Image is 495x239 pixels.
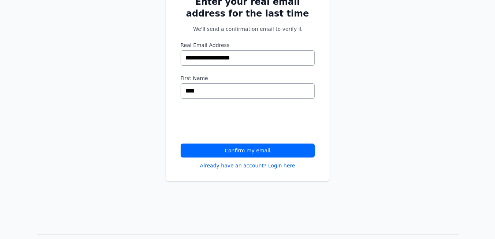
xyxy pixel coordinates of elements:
iframe: reCAPTCHA [181,108,292,136]
a: Already have an account? Login here [200,162,295,169]
label: First Name [181,75,315,82]
p: We'll send a confirmation email to verify it [181,25,315,33]
button: Confirm my email [181,144,315,157]
label: Real Email Address [181,41,315,49]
